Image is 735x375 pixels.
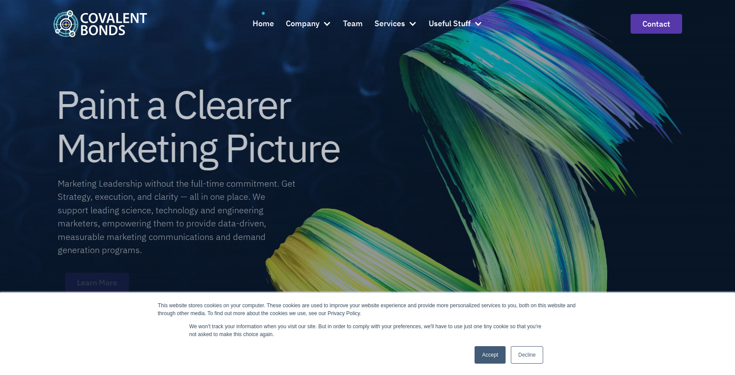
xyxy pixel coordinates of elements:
div: Marketing Leadership without the full-time commitment. Get Strategy, execution, and clarity — all... [58,177,297,257]
div: Services [374,12,417,35]
div: Company [286,17,319,30]
div: Useful Stuff [429,12,482,35]
div: Team [343,17,363,30]
a: home [53,10,147,37]
p: We won't track your information when you visit our site. But in order to comply with your prefere... [189,323,546,338]
a: Decline [511,346,543,364]
div: Useful Stuff [429,17,471,30]
div: Company [286,12,331,35]
a: Team [343,12,363,35]
div: This website stores cookies on your computer. These cookies are used to improve your website expe... [158,302,577,317]
img: Covalent Bonds White / Teal Logo [53,10,147,37]
div: Home [253,17,274,30]
h1: Paint a Clearer Marketing Picture [56,83,340,169]
a: contact [631,14,682,34]
a: Home [253,12,274,35]
div: Services [374,17,405,30]
a: Learn More [65,273,129,292]
a: Accept [475,346,506,364]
